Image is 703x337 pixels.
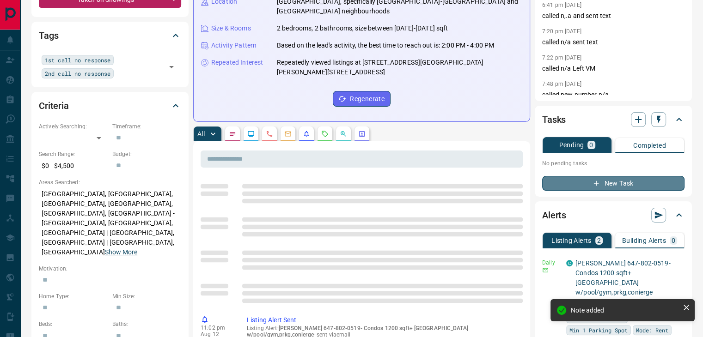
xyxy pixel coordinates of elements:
[542,267,549,273] svg: Email
[542,81,581,87] p: 7:48 pm [DATE]
[542,204,685,226] div: Alerts
[566,260,573,266] div: condos.ca
[165,60,178,73] button: Open
[358,130,366,138] svg: Agent Actions
[39,95,181,117] div: Criteria
[333,91,391,107] button: Regenerate
[39,187,181,260] p: [GEOGRAPHIC_DATA], [GEOGRAPHIC_DATA], [GEOGRAPHIC_DATA], [GEOGRAPHIC_DATA], [GEOGRAPHIC_DATA], [G...
[542,54,581,61] p: 7:22 pm [DATE]
[112,320,181,328] p: Baths:
[542,112,566,127] h2: Tasks
[197,131,205,137] p: All
[559,142,584,148] p: Pending
[597,237,601,244] p: 2
[542,37,685,47] p: called n/a sent text
[542,64,685,73] p: called n/a Left VM
[112,150,181,158] p: Budget:
[211,41,257,50] p: Activity Pattern
[266,130,273,138] svg: Calls
[105,247,137,257] button: Show More
[542,208,566,223] h2: Alerts
[542,156,685,170] p: No pending tasks
[211,58,263,67] p: Repeated Interest
[340,130,347,138] svg: Opportunities
[39,178,181,187] p: Areas Searched:
[542,11,685,21] p: called n,.a and sent text
[277,24,448,33] p: 2 bedrooms, 2 bathrooms, size between [DATE]-[DATE] sqft
[589,142,593,148] p: 0
[39,265,181,273] p: Motivation:
[633,142,666,149] p: Completed
[45,55,110,65] span: 1st call no response
[303,130,310,138] svg: Listing Alerts
[672,237,675,244] p: 0
[277,58,522,77] p: Repeatedly viewed listings at [STREET_ADDRESS][GEOGRAPHIC_DATA][PERSON_NAME][STREET_ADDRESS]
[542,108,685,131] div: Tasks
[321,130,329,138] svg: Requests
[277,41,494,50] p: Based on the lead's activity, the best time to reach out is: 2:00 PM - 4:00 PM
[112,292,181,301] p: Min Size:
[622,237,666,244] p: Building Alerts
[575,259,671,296] a: [PERSON_NAME] 647-802-0519- Condos 1200 sqft+ [GEOGRAPHIC_DATA] w/pool/gym,prkg,conierge
[39,122,108,131] p: Actively Searching:
[571,307,679,314] div: Note added
[229,130,236,138] svg: Notes
[284,130,292,138] svg: Emails
[542,176,685,191] button: New Task
[201,325,233,331] p: 11:02 pm
[247,130,255,138] svg: Lead Browsing Activity
[542,28,581,35] p: 7:20 pm [DATE]
[39,320,108,328] p: Beds:
[551,237,592,244] p: Listing Alerts
[39,28,58,43] h2: Tags
[39,98,69,113] h2: Criteria
[39,292,108,301] p: Home Type:
[39,24,181,47] div: Tags
[39,158,108,174] p: $0 - $4,500
[211,24,251,33] p: Size & Rooms
[542,259,561,267] p: Daily
[542,2,581,8] p: 6:41 pm [DATE]
[45,69,110,78] span: 2nd call no response
[542,90,685,100] p: called new number n/a
[247,315,519,325] p: Listing Alert Sent
[39,150,108,158] p: Search Range:
[112,122,181,131] p: Timeframe:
